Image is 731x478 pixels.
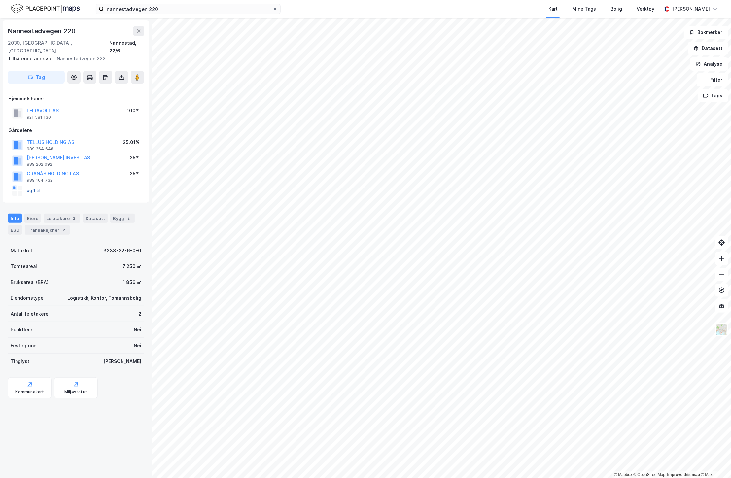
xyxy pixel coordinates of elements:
[672,5,710,13] div: [PERSON_NAME]
[123,138,140,146] div: 25.01%
[110,214,135,223] div: Bygg
[83,214,108,223] div: Datasett
[548,5,558,13] div: Kart
[11,294,44,302] div: Eiendomstype
[11,3,80,15] img: logo.f888ab2527a4732fd821a326f86c7f29.svg
[8,95,144,103] div: Hjemmelshaver
[8,39,109,55] div: 2030, [GEOGRAPHIC_DATA], [GEOGRAPHIC_DATA]
[8,71,65,84] button: Tag
[11,342,36,350] div: Festegrunn
[130,154,140,162] div: 25%
[614,472,632,477] a: Mapbox
[104,4,272,14] input: Søk på adresse, matrikkel, gårdeiere, leietakere eller personer
[610,5,622,13] div: Bolig
[8,225,22,235] div: ESG
[27,178,52,183] div: 989 164 732
[127,107,140,115] div: 100%
[27,146,53,152] div: 989 264 648
[634,472,666,477] a: OpenStreetMap
[67,294,141,302] div: Logistikk, Kontor, Tomannsbolig
[103,358,141,365] div: [PERSON_NAME]
[11,278,49,286] div: Bruksareal (BRA)
[134,342,141,350] div: Nei
[11,358,29,365] div: Tinglyst
[25,225,70,235] div: Transaksjoner
[11,247,32,255] div: Matrikkel
[8,26,77,36] div: Nannestadvegen 220
[134,326,141,334] div: Nei
[667,472,700,477] a: Improve this map
[8,55,139,63] div: Nannestadvegen 222
[572,5,596,13] div: Mine Tags
[64,389,87,394] div: Miljøstatus
[61,227,67,233] div: 2
[130,170,140,178] div: 25%
[8,214,22,223] div: Info
[690,57,728,71] button: Analyse
[8,126,144,134] div: Gårdeiere
[698,446,731,478] iframe: Chat Widget
[715,324,728,336] img: Z
[103,247,141,255] div: 3238-22-6-0-0
[11,262,37,270] div: Tomteareal
[138,310,141,318] div: 2
[71,215,78,222] div: 2
[125,215,132,222] div: 2
[15,389,44,394] div: Kommunekart
[122,262,141,270] div: 7 250 ㎡
[123,278,141,286] div: 1 856 ㎡
[688,42,728,55] button: Datasett
[698,89,728,102] button: Tags
[698,446,731,478] div: Kontrollprogram for chat
[684,26,728,39] button: Bokmerker
[24,214,41,223] div: Eiere
[697,73,728,86] button: Filter
[11,310,49,318] div: Antall leietakere
[27,162,52,167] div: 889 202 092
[11,326,32,334] div: Punktleie
[109,39,144,55] div: Nannestad, 22/6
[637,5,654,13] div: Verktøy
[27,115,51,120] div: 921 581 130
[44,214,80,223] div: Leietakere
[8,56,57,61] span: Tilhørende adresser:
